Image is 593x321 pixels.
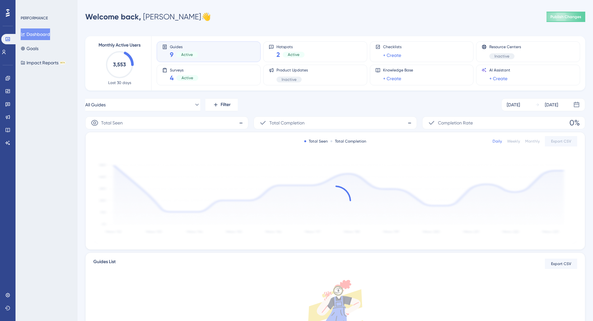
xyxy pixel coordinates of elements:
[569,118,580,128] span: 0%
[383,51,401,59] a: + Create
[221,101,231,109] span: Filter
[205,98,238,111] button: Filter
[113,61,126,68] text: 3,553
[288,52,299,57] span: Active
[551,261,571,266] span: Export CSV
[93,258,116,270] span: Guides List
[85,12,211,22] div: [PERSON_NAME] 👋
[507,139,520,144] div: Weekly
[181,52,193,57] span: Active
[545,259,577,269] button: Export CSV
[276,44,305,49] span: Hotspots
[170,73,174,82] span: 4
[304,139,328,144] div: Total Seen
[546,12,585,22] button: Publish Changes
[170,44,198,49] span: Guides
[525,139,540,144] div: Monthly
[85,101,106,109] span: All Guides
[507,101,520,109] div: [DATE]
[21,43,38,54] button: Goals
[99,41,140,49] span: Monthly Active Users
[282,77,296,82] span: Inactive
[545,136,577,146] button: Export CSV
[21,57,66,69] button: Impact ReportsBETA
[101,119,123,127] span: Total Seen
[489,68,510,73] span: AI Assistant
[493,139,502,144] div: Daily
[276,50,280,59] span: 2
[383,68,413,73] span: Knowledge Base
[239,118,243,128] span: -
[21,16,48,21] div: PERFORMANCE
[489,44,521,49] span: Resource Centers
[383,75,401,82] a: + Create
[545,101,558,109] div: [DATE]
[108,80,131,85] span: Last 30 days
[21,28,50,40] button: Dashboard
[170,68,198,72] span: Surveys
[269,119,305,127] span: Total Completion
[494,54,509,59] span: Inactive
[408,118,411,128] span: -
[170,50,173,59] span: 9
[383,44,401,49] span: Checklists
[85,98,200,111] button: All Guides
[330,139,366,144] div: Total Completion
[438,119,473,127] span: Completion Rate
[551,139,571,144] span: Export CSV
[182,75,193,80] span: Active
[85,12,141,21] span: Welcome back,
[276,68,308,73] span: Product Updates
[60,61,66,64] div: BETA
[489,75,507,82] a: + Create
